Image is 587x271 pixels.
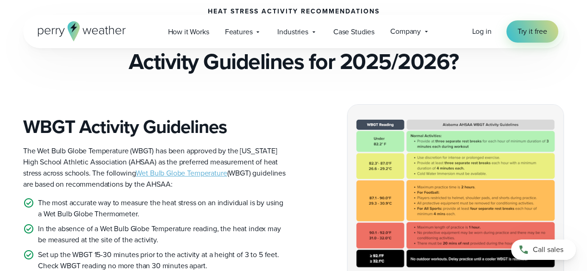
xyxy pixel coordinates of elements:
[225,26,253,38] span: Features
[208,8,380,15] h4: Heat Stress Activity Recommendations
[136,168,227,178] a: Wet Bulb Globe Temperature
[23,145,286,190] p: The Wet Bulb Globe Temperature (WBGT) has been approved by the [US_STATE] High School Athletic As...
[160,22,217,41] a: How it Works
[23,23,564,75] h2: What are the AHSAA Heat Stress Activity Guidelines for 2025/2026?
[23,116,286,138] h3: WBGT Activity Guidelines
[277,26,308,38] span: Industries
[38,197,286,220] p: The most accurate way to measure the heat stress on an individual is by using a Wet Bulb Globe Th...
[533,244,563,255] span: Call sales
[390,26,421,37] span: Company
[506,20,558,43] a: Try it free
[333,26,375,38] span: Case Studies
[518,26,547,37] span: Try it free
[511,239,576,260] a: Call sales
[38,223,286,246] p: In the absence of a Wet Bulb Globe Temperature reading, the heat index may be measured at the sit...
[325,22,382,41] a: Case Studies
[472,26,492,37] a: Log in
[168,26,209,38] span: How it Works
